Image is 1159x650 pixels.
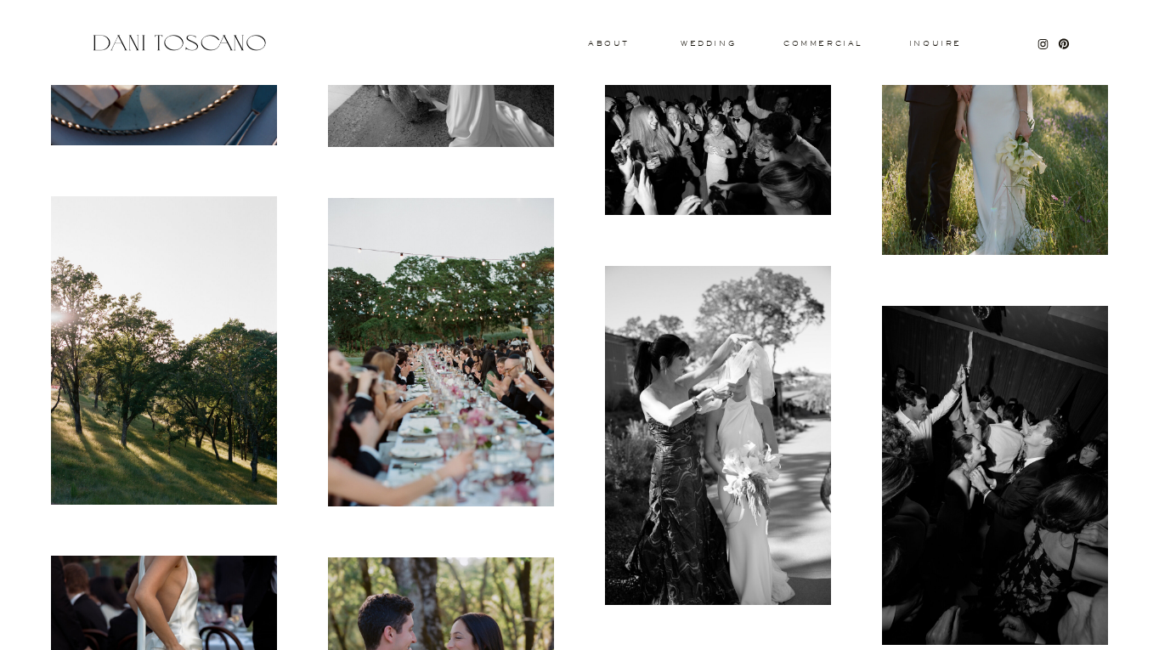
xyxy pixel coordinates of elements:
a: wedding [681,40,736,46]
a: commercial [783,40,862,47]
a: Inquire [908,40,963,48]
a: About [588,40,625,46]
